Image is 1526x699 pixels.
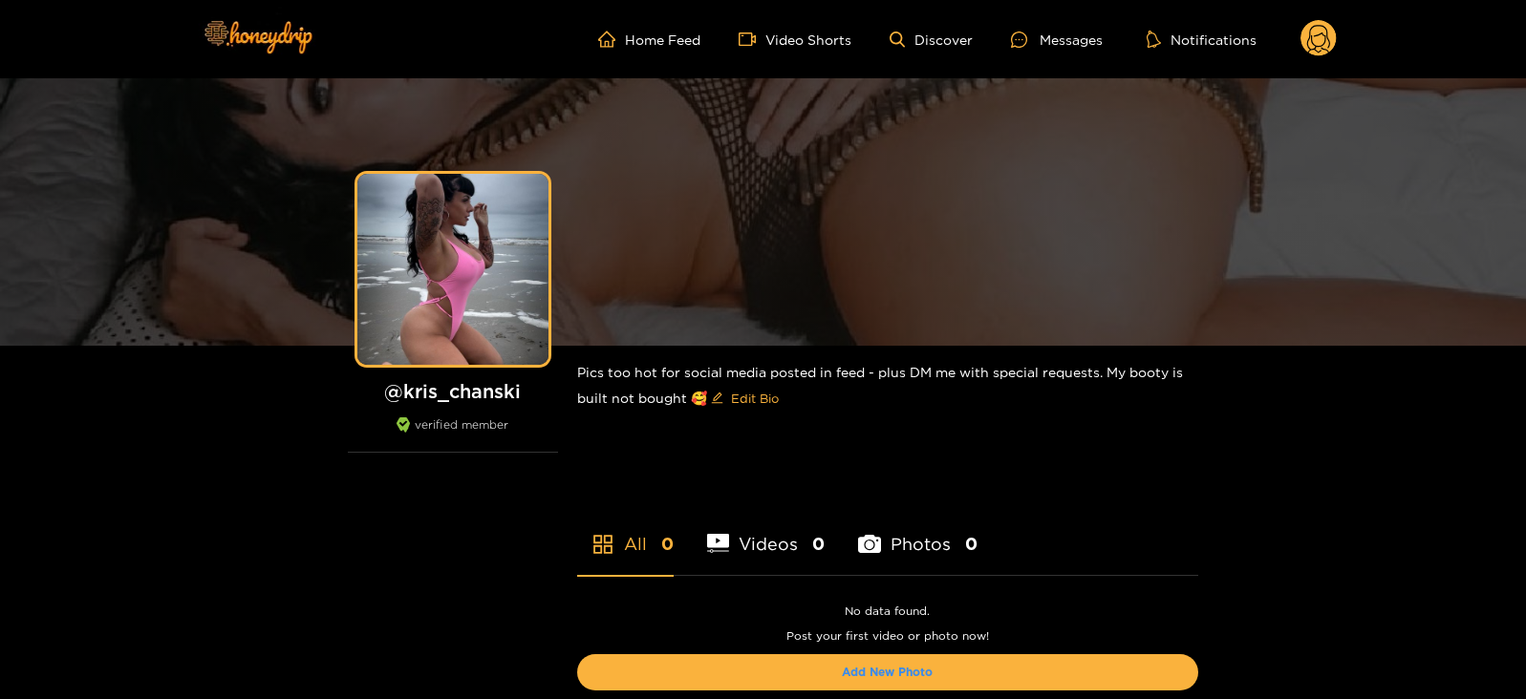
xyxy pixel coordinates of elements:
span: 0 [661,532,674,556]
a: Discover [890,32,973,48]
a: Add New Photo [842,666,933,678]
a: Video Shorts [739,31,851,48]
li: Videos [707,489,826,575]
p: Post your first video or photo now! [577,629,1198,643]
div: Messages [1011,29,1103,51]
li: All [577,489,674,575]
span: edit [711,392,723,406]
span: video-camera [739,31,765,48]
button: Add New Photo [577,654,1198,690]
h1: @ kris_chanski [348,379,558,403]
a: Home Feed [598,31,700,48]
span: Edit Bio [731,389,779,408]
div: Pics too hot for social media posted in feed - plus DM me with special requests. My booty is buil... [577,346,1198,429]
span: home [598,31,625,48]
span: 0 [812,532,825,556]
button: editEdit Bio [707,383,783,413]
span: appstore [591,533,614,556]
li: Photos [858,489,978,575]
p: No data found. [577,604,1198,618]
button: Notifications [1141,30,1262,49]
div: verified member [348,417,558,453]
span: 0 [965,532,978,556]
